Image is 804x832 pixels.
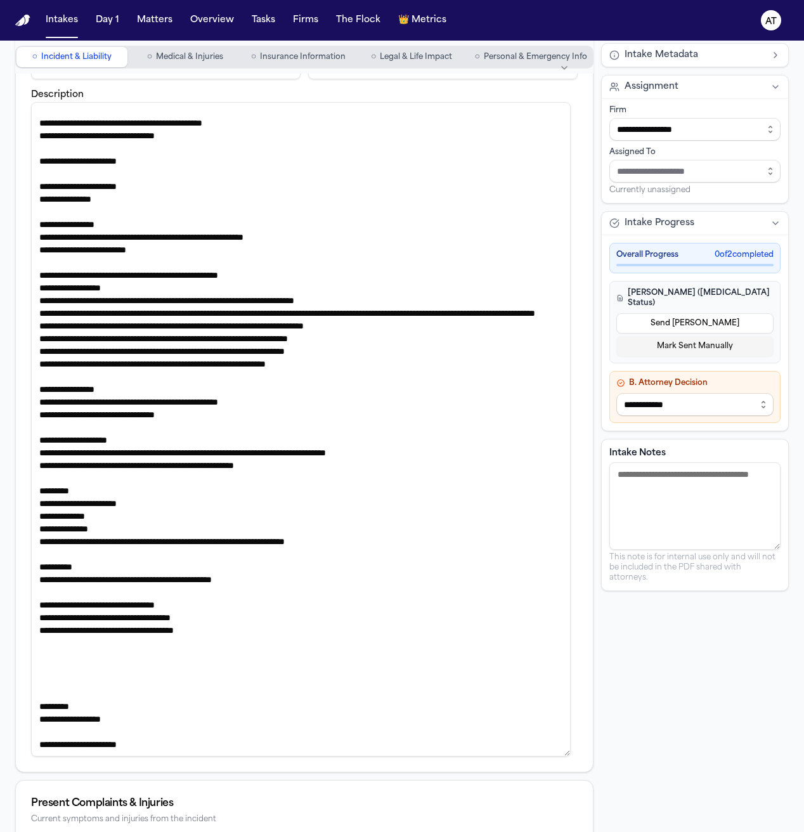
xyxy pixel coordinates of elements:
[602,75,788,98] button: Assignment
[288,9,323,32] button: Firms
[616,288,774,308] h4: [PERSON_NAME] ([MEDICAL_DATA] Status)
[41,52,112,62] span: Incident & Liability
[393,9,451,32] button: crownMetrics
[130,47,241,67] button: Go to Medical & Injuries
[147,51,152,63] span: ○
[625,81,678,93] span: Assignment
[609,447,781,460] label: Intake Notes
[16,47,127,67] button: Go to Incident & Liability
[609,185,691,195] span: Currently unassigned
[602,44,788,67] button: Intake Metadata
[609,552,781,583] p: This note is for internal use only and will not be included in the PDF shared with attorneys.
[616,313,774,334] button: Send [PERSON_NAME]
[380,52,452,62] span: Legal & Life Impact
[331,9,386,32] button: The Flock
[625,49,698,62] span: Intake Metadata
[31,815,578,824] div: Current symptoms and injuries from the incident
[41,9,83,32] button: Intakes
[475,51,480,63] span: ○
[260,52,346,62] span: Insurance Information
[31,796,578,811] div: Present Complaints & Injuries
[616,378,774,388] h4: B. Attorney Decision
[15,15,30,27] img: Finch Logo
[356,47,467,67] button: Go to Legal & Life Impact
[616,336,774,356] button: Mark Sent Manually
[715,250,774,260] span: 0 of 2 completed
[32,51,37,63] span: ○
[484,52,587,62] span: Personal & Emergency Info
[609,462,781,550] textarea: Intake notes
[91,9,124,32] button: Day 1
[602,212,788,235] button: Intake Progress
[156,52,223,62] span: Medical & Injuries
[609,118,781,141] input: Select firm
[243,47,354,67] button: Go to Insurance Information
[609,105,781,115] div: Firm
[625,217,694,230] span: Intake Progress
[251,51,256,63] span: ○
[247,9,280,32] button: Tasks
[31,102,571,757] textarea: Incident description
[371,51,376,63] span: ○
[470,47,592,67] button: Go to Personal & Emergency Info
[185,9,239,32] button: Overview
[31,90,84,100] label: Description
[609,160,781,183] input: Assign to staff member
[609,147,781,157] div: Assigned To
[616,250,678,260] span: Overall Progress
[15,15,30,27] a: Home
[132,9,178,32] button: Matters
